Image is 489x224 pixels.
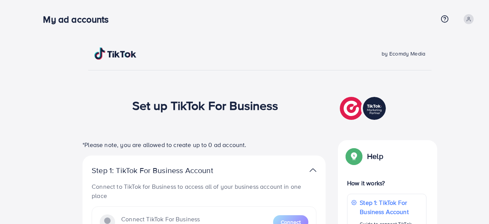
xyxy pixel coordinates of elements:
h1: Set up TikTok For Business [132,98,278,113]
p: Help [367,152,383,161]
p: Step 1: TikTok For Business Account [92,166,237,175]
p: How it works? [347,178,426,188]
img: TikTok partner [310,165,316,176]
span: by Ecomdy Media [382,50,425,57]
p: Step 1: TikTok For Business Account [360,198,422,216]
img: Popup guide [347,149,361,163]
img: TikTok [94,47,137,60]
p: *Please note, you are allowed to create up to 0 ad account. [82,140,326,149]
img: TikTok partner [340,95,388,122]
h3: My ad accounts [43,14,115,25]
